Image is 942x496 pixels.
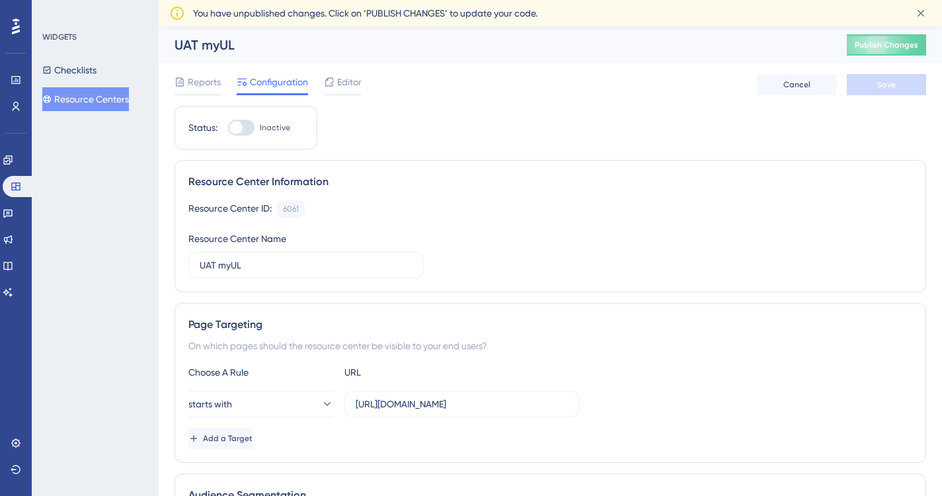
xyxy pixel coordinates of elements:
[188,364,334,380] div: Choose A Rule
[188,391,334,417] button: starts with
[847,34,926,56] button: Publish Changes
[188,317,912,333] div: Page Targeting
[877,79,896,90] span: Save
[855,40,918,50] span: Publish Changes
[42,32,77,42] div: WIDGETS
[200,258,412,272] input: Type your Resource Center name
[203,433,253,444] span: Add a Target
[188,174,912,190] div: Resource Center Information
[188,200,272,218] div: Resource Center ID:
[886,444,926,483] iframe: UserGuiding AI Assistant Launcher
[337,74,362,90] span: Editor
[175,36,814,54] div: UAT myUL
[42,87,129,111] button: Resource Centers
[783,79,810,90] span: Cancel
[250,74,308,90] span: Configuration
[283,204,299,214] div: 6061
[188,396,232,412] span: starts with
[42,58,97,82] button: Checklists
[188,231,286,247] div: Resource Center Name
[847,74,926,95] button: Save
[344,364,490,380] div: URL
[356,397,569,411] input: yourwebsite.com/path
[188,428,253,449] button: Add a Target
[757,74,836,95] button: Cancel
[260,122,290,133] span: Inactive
[188,120,217,136] div: Status:
[188,74,221,90] span: Reports
[188,338,912,354] div: On which pages should the resource center be visible to your end users?
[193,5,537,21] span: You have unpublished changes. Click on ‘PUBLISH CHANGES’ to update your code.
